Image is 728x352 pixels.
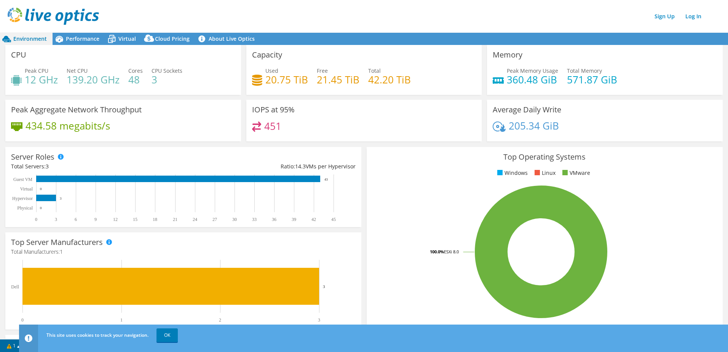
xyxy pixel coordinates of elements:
[2,341,25,350] a: 1
[509,122,559,130] h4: 205.34 GiB
[75,217,77,222] text: 6
[265,75,308,84] h4: 20.75 TiB
[13,35,47,42] span: Environment
[11,248,356,256] h4: Total Manufacturers:
[292,217,296,222] text: 39
[495,169,528,177] li: Windows
[55,217,57,222] text: 3
[40,206,42,210] text: 0
[25,67,48,74] span: Peak CPU
[11,106,142,114] h3: Peak Aggregate Network Throughput
[507,67,558,74] span: Peak Memory Usage
[153,217,157,222] text: 18
[11,51,26,59] h3: CPU
[444,249,459,254] tspan: ESXi 8.0
[368,75,411,84] h4: 42.20 TiB
[311,217,316,222] text: 42
[133,217,137,222] text: 15
[252,106,295,114] h3: IOPS at 95%
[372,153,717,161] h3: Top Operating Systems
[219,317,221,323] text: 2
[13,177,32,182] text: Guest VM
[533,169,556,177] li: Linux
[295,163,306,170] span: 14.3
[272,217,276,222] text: 36
[324,178,328,181] text: 43
[113,217,118,222] text: 12
[128,67,143,74] span: Cores
[368,67,381,74] span: Total
[323,284,325,289] text: 3
[25,75,58,84] h4: 12 GHz
[195,33,260,45] a: About Live Optics
[317,67,328,74] span: Free
[193,217,197,222] text: 24
[567,67,602,74] span: Total Memory
[40,187,42,191] text: 0
[156,328,178,342] a: OK
[430,249,444,254] tspan: 100.0%
[12,196,33,201] text: Hypervisor
[94,217,97,222] text: 9
[21,317,24,323] text: 0
[252,217,257,222] text: 33
[20,186,33,192] text: Virtual
[11,162,183,171] div: Total Servers:
[264,122,281,130] h4: 451
[66,35,99,42] span: Performance
[232,217,237,222] text: 30
[682,11,705,22] a: Log In
[155,35,190,42] span: Cloud Pricing
[8,8,99,25] img: live_optics_svg.svg
[507,75,558,84] h4: 360.48 GiB
[331,217,336,222] text: 45
[567,75,617,84] h4: 571.87 GiB
[60,248,63,255] span: 1
[46,332,148,338] span: This site uses cookies to track your navigation.
[46,163,49,170] span: 3
[11,238,103,246] h3: Top Server Manufacturers
[128,75,143,84] h4: 48
[212,217,217,222] text: 27
[252,51,282,59] h3: Capacity
[11,284,19,290] text: Dell
[265,67,278,74] span: Used
[560,169,590,177] li: VMware
[183,162,355,171] div: Ratio: VMs per Hypervisor
[651,11,679,22] a: Sign Up
[35,217,37,222] text: 0
[11,153,54,161] h3: Server Roles
[493,106,561,114] h3: Average Daily Write
[493,51,522,59] h3: Memory
[67,67,88,74] span: Net CPU
[152,67,182,74] span: CPU Sockets
[120,317,123,323] text: 1
[318,317,320,323] text: 3
[173,217,177,222] text: 21
[152,75,182,84] h4: 3
[67,75,120,84] h4: 139.20 GHz
[118,35,136,42] span: Virtual
[26,122,110,130] h4: 434.58 megabits/s
[60,197,62,200] text: 3
[317,75,359,84] h4: 21.45 TiB
[17,205,33,211] text: Physical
